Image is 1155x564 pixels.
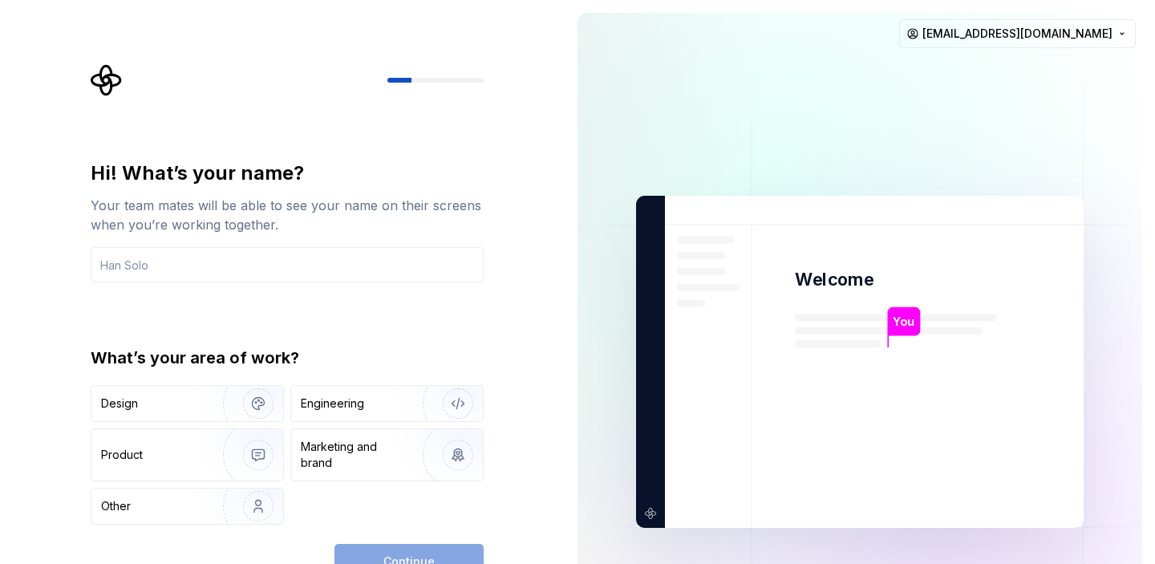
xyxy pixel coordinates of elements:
[301,396,364,412] div: Engineering
[91,247,484,282] input: Han Solo
[301,439,409,471] div: Marketing and brand
[91,160,484,186] div: Hi! What’s your name?
[101,447,143,463] div: Product
[795,268,873,291] p: Welcome
[101,396,138,412] div: Design
[91,196,484,234] div: Your team mates will be able to see your name on their screens when you’re working together.
[899,19,1136,48] button: [EMAIL_ADDRESS][DOMAIN_NAME]
[91,347,484,369] div: What’s your area of work?
[893,313,914,331] p: You
[91,64,123,96] svg: Supernova Logo
[101,498,131,514] div: Other
[922,26,1112,42] span: [EMAIL_ADDRESS][DOMAIN_NAME]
